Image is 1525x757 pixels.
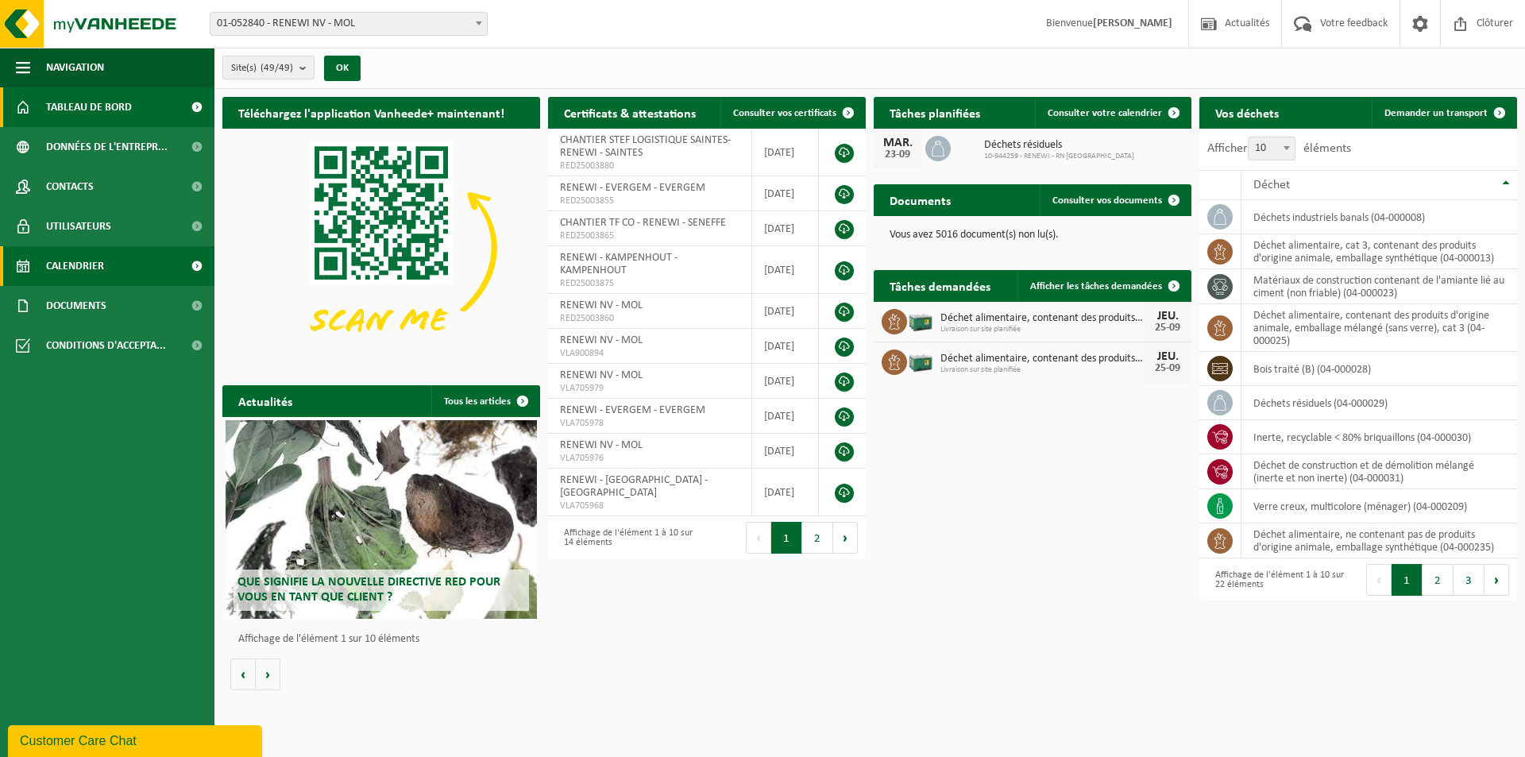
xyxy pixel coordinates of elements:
[210,13,487,35] span: 01-052840 - RENEWI NV - MOL
[1207,142,1351,155] label: Afficher éléments
[890,230,1176,241] p: Vous avez 5016 document(s) non lu(s).
[882,137,913,149] div: MAR.
[1241,420,1517,454] td: inerte, recyclable < 80% briquaillons (04-000030)
[752,211,819,246] td: [DATE]
[907,307,934,334] img: PB-LB-0680-HPE-GN-01
[1199,97,1295,128] h2: Vos déchets
[984,139,1134,152] span: Déchets résiduels
[222,97,520,128] h2: Téléchargez l'application Vanheede+ maintenant!
[8,722,265,757] iframe: chat widget
[1152,310,1183,322] div: JEU.
[560,182,705,194] span: RENEWI - EVERGEM - EVERGEM
[237,576,500,604] span: Que signifie la nouvelle directive RED pour vous en tant que client ?
[222,385,308,416] h2: Actualités
[431,385,539,417] a: Tous les articles
[560,474,708,499] span: RENEWI - [GEOGRAPHIC_DATA] - [GEOGRAPHIC_DATA]
[940,312,1144,325] span: Déchet alimentaire, contenant des produits d'origine animale, emballage mélangé ...
[874,97,996,128] h2: Tâches planifiées
[1241,523,1517,558] td: déchet alimentaire, ne contenant pas de produits d'origine animale, emballage synthétique (04-000...
[261,63,293,73] count: (49/49)
[1241,454,1517,489] td: déchet de construction et de démolition mélangé (inerte et non inerte) (04-000031)
[802,522,833,554] button: 2
[548,97,712,128] h2: Certificats & attestations
[1241,386,1517,420] td: déchets résiduels (04-000029)
[230,659,256,690] button: Vorige
[752,434,819,469] td: [DATE]
[1249,137,1295,160] span: 10
[560,195,739,207] span: RED25003855
[940,353,1144,365] span: Déchet alimentaire, contenant des produits d'origine animale, emballage mélangé ...
[984,152,1134,161] span: 10-944259 - RENEWI - RN [GEOGRAPHIC_DATA]
[1241,489,1517,523] td: verre creux, multicolore (ménager) (04-000209)
[1241,269,1517,304] td: matériaux de construction contenant de l'amiante lié au ciment (non friable) (04-000023)
[833,522,858,554] button: Next
[1241,234,1517,269] td: déchet alimentaire, cat 3, contenant des produits d'origine animale, emballage synthétique (04-00...
[1372,97,1515,129] a: Demander un transport
[560,299,643,311] span: RENEWI NV - MOL
[560,382,739,395] span: VLA705979
[560,230,739,242] span: RED25003865
[222,129,540,367] img: Download de VHEPlus App
[940,365,1144,375] span: Livraison sur site planifiée
[1017,270,1190,302] a: Afficher les tâches demandées
[222,56,315,79] button: Site(s)(49/49)
[560,404,705,416] span: RENEWI - EVERGEM - EVERGEM
[238,634,532,645] p: Affichage de l'élément 1 sur 10 éléments
[1384,108,1488,118] span: Demander un transport
[560,500,739,512] span: VLA705968
[1030,281,1162,292] span: Afficher les tâches demandées
[874,184,967,215] h2: Documents
[1241,304,1517,352] td: déchet alimentaire, contenant des produits d'origine animale, emballage mélangé (sans verre), cat...
[752,246,819,294] td: [DATE]
[752,129,819,176] td: [DATE]
[560,134,731,159] span: CHANTIER STEF LOGISTIQUE SAINTES- RENEWI - SAINTES
[752,469,819,516] td: [DATE]
[256,659,280,690] button: Volgende
[752,176,819,211] td: [DATE]
[1152,322,1183,334] div: 25-09
[1048,108,1162,118] span: Consulter votre calendrier
[560,347,739,360] span: VLA900894
[46,246,104,286] span: Calendrier
[1484,564,1509,596] button: Next
[882,149,913,160] div: 23-09
[752,399,819,434] td: [DATE]
[1040,184,1190,216] a: Consulter vos documents
[46,207,111,246] span: Utilisateurs
[733,108,836,118] span: Consulter vos certificats
[560,277,739,290] span: RED25003875
[560,439,643,451] span: RENEWI NV - MOL
[46,286,106,326] span: Documents
[560,417,739,430] span: VLA705978
[1253,179,1290,191] span: Déchet
[752,329,819,364] td: [DATE]
[1423,564,1454,596] button: 2
[874,270,1006,301] h2: Tâches demandées
[1152,350,1183,363] div: JEU.
[1152,363,1183,374] div: 25-09
[560,160,739,172] span: RED25003880
[771,522,802,554] button: 1
[560,452,739,465] span: VLA705976
[46,48,104,87] span: Navigation
[1454,564,1484,596] button: 3
[1241,352,1517,386] td: bois traité (B) (04-000028)
[1248,137,1295,160] span: 10
[46,127,168,167] span: Données de l'entrepr...
[752,294,819,329] td: [DATE]
[752,364,819,399] td: [DATE]
[746,522,771,554] button: Previous
[46,167,94,207] span: Contacts
[1207,562,1350,597] div: Affichage de l'élément 1 à 10 sur 22 éléments
[560,369,643,381] span: RENEWI NV - MOL
[560,252,678,276] span: RENEWI - KAMPENHOUT - KAMPENHOUT
[1366,564,1392,596] button: Previous
[1241,200,1517,234] td: déchets industriels banals (04-000008)
[560,334,643,346] span: RENEWI NV - MOL
[940,325,1144,334] span: Livraison sur site planifiée
[560,217,726,229] span: CHANTIER TF CO - RENEWI - SENEFFE
[1052,195,1162,206] span: Consulter vos documents
[324,56,361,81] button: OK
[556,520,699,555] div: Affichage de l'élément 1 à 10 sur 14 éléments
